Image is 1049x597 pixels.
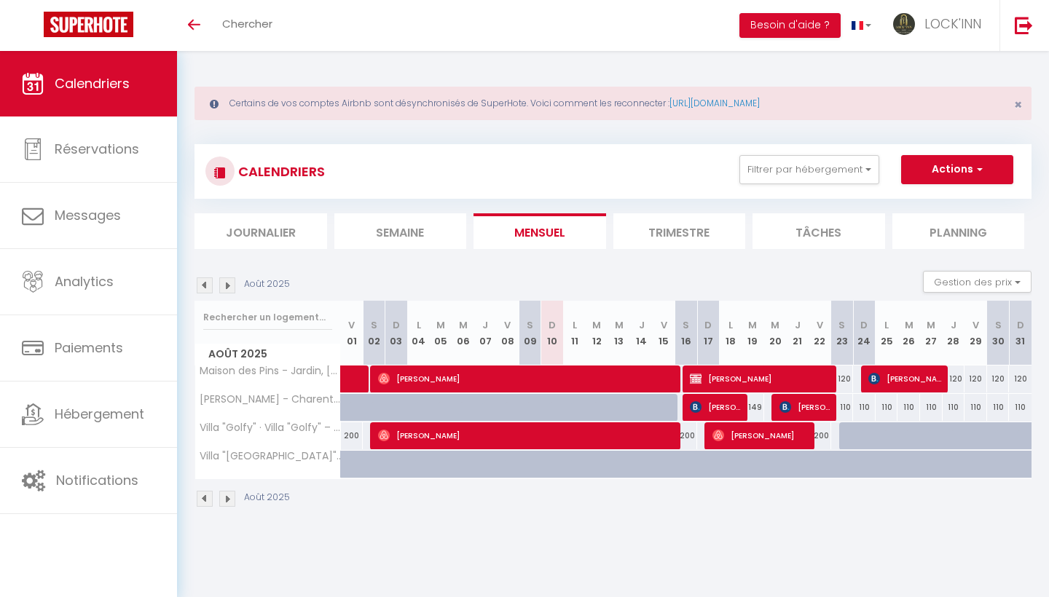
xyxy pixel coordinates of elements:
[586,301,608,365] th: 12
[669,97,760,109] a: [URL][DOMAIN_NAME]
[55,206,121,224] span: Messages
[987,301,1010,365] th: 30
[334,213,467,249] li: Semaine
[853,394,876,421] div: 110
[697,301,720,365] th: 17
[417,318,421,332] abbr: L
[608,301,631,365] th: 13
[973,318,979,332] abbr: V
[995,318,1002,332] abbr: S
[905,318,914,332] abbr: M
[728,318,733,332] abbr: L
[1015,16,1033,34] img: logout
[831,365,854,392] div: 120
[244,491,290,505] p: Août 2025
[901,155,1013,184] button: Actions
[549,318,556,332] abbr: D
[817,318,823,332] abbr: V
[55,405,144,423] span: Hébergement
[430,301,452,365] th: 05
[497,301,519,365] th: 08
[943,301,965,365] th: 28
[1009,301,1032,365] th: 31
[809,301,831,365] th: 22
[739,13,841,38] button: Besoin d'aide ?
[197,422,343,433] span: Villa "Golfy" · Villa "Golfy" – Pinède, Golf & Évasion à [GEOGRAPHIC_DATA]
[964,365,987,392] div: 120
[436,318,445,332] abbr: M
[675,422,697,449] div: 200
[452,301,474,365] th: 06
[720,301,742,365] th: 18
[853,301,876,365] th: 24
[739,155,879,184] button: Filtrer par hébergement
[690,393,742,421] span: [PERSON_NAME]
[639,318,645,332] abbr: J
[527,318,533,332] abbr: S
[235,155,325,188] h3: CALENDRIERS
[884,318,889,332] abbr: L
[764,301,787,365] th: 20
[876,301,898,365] th: 25
[892,213,1025,249] li: Planning
[742,394,764,421] div: 149
[378,365,679,392] span: [PERSON_NAME]
[704,318,712,332] abbr: D
[838,318,845,332] abbr: S
[897,394,920,421] div: 110
[348,318,355,332] abbr: V
[661,318,667,332] abbr: V
[690,365,833,392] span: [PERSON_NAME]
[55,140,139,158] span: Réservations
[197,394,343,405] span: [PERSON_NAME] - Charentaise de charme
[592,318,601,332] abbr: M
[951,318,956,332] abbr: J
[742,301,764,365] th: 19
[197,365,343,376] span: Maison des Pins - Jardin, [GEOGRAPHIC_DATA]
[563,301,586,365] th: 11
[244,277,290,291] p: Août 2025
[987,365,1010,392] div: 120
[55,74,130,92] span: Calendriers
[1014,95,1022,114] span: ×
[541,301,564,365] th: 10
[1009,365,1032,392] div: 120
[876,394,898,421] div: 110
[474,301,497,365] th: 07
[779,393,832,421] span: [PERSON_NAME]
[482,318,488,332] abbr: J
[341,301,364,365] th: 01
[771,318,779,332] abbr: M
[55,339,123,357] span: Paiements
[809,422,831,449] div: 200
[378,422,679,449] span: [PERSON_NAME]
[341,422,364,449] div: 200
[203,304,332,331] input: Rechercher un logement...
[197,451,343,462] span: Villa "[GEOGRAPHIC_DATA]" – Jardin, [GEOGRAPHIC_DATA]
[831,394,854,421] div: 110
[831,301,854,365] th: 23
[943,365,965,392] div: 120
[860,318,868,332] abbr: D
[615,318,624,332] abbr: M
[44,12,133,37] img: Super Booking
[393,318,400,332] abbr: D
[712,422,810,449] span: [PERSON_NAME]
[964,301,987,365] th: 29
[868,365,943,392] span: [PERSON_NAME]
[573,318,577,332] abbr: L
[1017,318,1024,332] abbr: D
[920,394,943,421] div: 110
[987,394,1010,421] div: 110
[519,301,541,365] th: 09
[924,15,981,33] span: LOCK'INN
[56,471,138,489] span: Notifications
[55,272,114,290] span: Analytics
[786,301,809,365] th: 21
[964,394,987,421] div: 110
[474,213,606,249] li: Mensuel
[795,318,801,332] abbr: J
[920,301,943,365] th: 27
[1014,98,1022,111] button: Close
[222,16,272,31] span: Chercher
